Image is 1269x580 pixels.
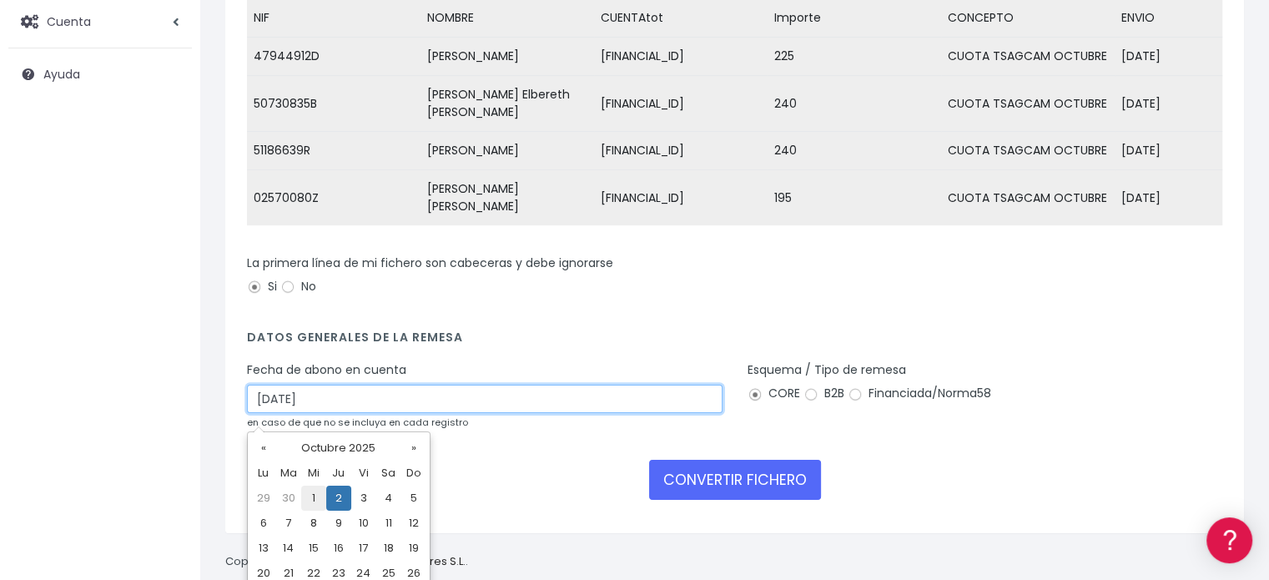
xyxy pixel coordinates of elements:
[17,401,317,416] div: Programadores
[8,4,192,39] a: Cuenta
[768,170,941,226] td: 195
[401,461,426,486] th: Do
[768,38,941,76] td: 225
[276,486,301,511] td: 30
[420,132,594,170] td: [PERSON_NAME]
[594,132,768,170] td: [FINANCIAL_ID]
[247,76,420,132] td: 50730835B
[420,76,594,132] td: [PERSON_NAME] Elbereth [PERSON_NAME]
[247,416,468,429] small: en caso de que no se incluya en cada registro
[376,511,401,536] td: 11
[768,76,941,132] td: 240
[247,278,277,295] label: Si
[17,263,317,289] a: Videotutoriales
[941,170,1115,226] td: CUOTA TSAGCAM OCTUBRE
[594,76,768,132] td: [FINANCIAL_ID]
[17,116,317,132] div: Información general
[401,486,426,511] td: 5
[748,385,800,402] label: CORE
[594,170,768,226] td: [FINANCIAL_ID]
[17,237,317,263] a: Problemas habituales
[251,436,276,461] th: «
[17,331,317,347] div: Facturación
[376,461,401,486] th: Sa
[351,486,376,511] td: 3
[941,38,1115,76] td: CUOTA TSAGCAM OCTUBRE
[351,511,376,536] td: 10
[276,436,401,461] th: Octubre 2025
[247,330,1222,353] h4: Datos generales de la remesa
[401,436,426,461] th: »
[768,132,941,170] td: 240
[17,426,317,452] a: API
[247,132,420,170] td: 51186639R
[17,184,317,200] div: Convertir ficheros
[247,38,420,76] td: 47944912D
[247,170,420,226] td: 02570080Z
[803,385,844,402] label: B2B
[247,361,406,379] label: Fecha de abono en cuenta
[301,461,326,486] th: Mi
[401,536,426,561] td: 19
[376,486,401,511] td: 4
[251,536,276,561] td: 13
[351,461,376,486] th: Vi
[848,385,991,402] label: Financiada/Norma58
[420,38,594,76] td: [PERSON_NAME]
[401,511,426,536] td: 12
[276,536,301,561] td: 14
[941,132,1115,170] td: CUOTA TSAGCAM OCTUBRE
[17,211,317,237] a: Formatos
[225,553,468,571] p: Copyright © 2025 .
[17,142,317,168] a: Información general
[276,511,301,536] td: 7
[229,481,321,497] a: POWERED BY ENCHANT
[17,289,317,315] a: Perfiles de empresas
[941,76,1115,132] td: CUOTA TSAGCAM OCTUBRE
[326,511,351,536] td: 9
[748,361,906,379] label: Esquema / Tipo de remesa
[301,536,326,561] td: 15
[420,170,594,226] td: [PERSON_NAME] [PERSON_NAME]
[301,511,326,536] td: 8
[276,461,301,486] th: Ma
[43,66,80,83] span: Ayuda
[594,38,768,76] td: [FINANCIAL_ID]
[8,57,192,92] a: Ayuda
[649,460,821,500] button: CONVERTIR FICHERO
[251,486,276,511] td: 29
[17,446,317,476] button: Contáctanos
[251,511,276,536] td: 6
[280,278,316,295] label: No
[326,486,351,511] td: 2
[47,13,91,29] span: Cuenta
[326,461,351,486] th: Ju
[247,255,613,272] label: La primera línea de mi fichero son cabeceras y debe ignorarse
[351,536,376,561] td: 17
[17,358,317,384] a: General
[326,536,351,561] td: 16
[251,461,276,486] th: Lu
[301,486,326,511] td: 1
[376,536,401,561] td: 18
